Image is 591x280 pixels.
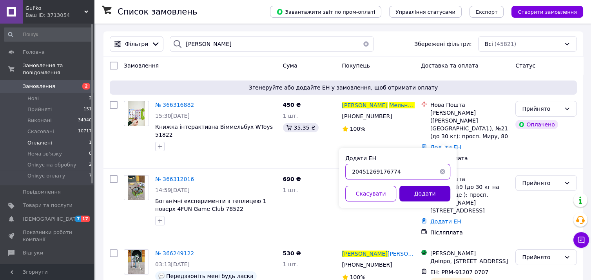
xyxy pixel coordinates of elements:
span: 17 [81,216,90,222]
span: Gul'ko [25,5,84,12]
a: Фото товару [124,101,149,126]
a: [PERSON_NAME][PERSON_NAME] [342,250,415,258]
div: [PHONE_NUMBER] [341,259,394,270]
span: 2 [89,161,92,168]
img: :speech_balloon: [158,273,165,279]
div: Прийнято [522,253,561,262]
span: Статус [515,62,535,69]
span: 1 шт. [283,113,298,119]
button: Додати [399,186,450,201]
span: 7 [89,172,92,179]
label: Додати ЕН [345,155,376,161]
a: Додати ЕН [430,218,461,225]
span: (45821) [495,41,516,47]
div: [PERSON_NAME] ([PERSON_NAME][GEOGRAPHIC_DATA].), №21 (до 30 кг): просп. Миру, 80 [430,109,509,140]
img: Фото товару [128,101,145,126]
div: Прийнято [522,104,561,113]
h1: Список замовлень [118,7,197,16]
span: Нові [27,95,39,102]
span: Створити замовлення [518,9,577,15]
span: Всі [485,40,493,48]
span: 15:30[DATE] [155,113,190,119]
span: Замовлення [23,83,55,90]
span: Відгуки [23,249,43,256]
span: 03:13[DATE] [155,261,190,267]
span: 530 ₴ [283,250,301,256]
span: 151 [83,106,92,113]
span: 34940 [78,117,92,124]
span: Доставка та оплата [421,62,479,69]
div: [PHONE_NUMBER] [341,111,394,122]
a: Додати ЕН [430,144,461,150]
div: Дніпро, №9 (до 30 кг на одне місце ): просп. [PERSON_NAME][STREET_ADDRESS] [430,183,509,214]
img: Фото товару [128,176,145,200]
span: 14:59[DATE] [155,187,190,193]
button: Чат з покупцем [573,232,589,248]
img: Фото товару [128,250,145,274]
span: Мельник [389,102,415,108]
div: 35.35 ₴ [283,123,319,132]
input: Пошук [4,27,92,42]
span: Cума [283,62,297,69]
span: [PERSON_NAME] [342,251,388,257]
a: Створити замовлення [504,8,583,15]
div: Нова Пошта [430,101,509,109]
span: [DEMOGRAPHIC_DATA] [23,216,81,223]
a: № 366316882 [155,102,194,108]
span: Збережені фільтри: [414,40,471,48]
span: 0 [89,150,92,157]
span: Очікує на обробку [27,161,76,168]
div: Післяплата [430,229,509,236]
div: Нова Пошта [430,175,509,183]
input: Пошук за номером замовлення, ПІБ покупця, номером телефону, Email, номером накладної [170,36,374,52]
span: 1 шт. [283,187,298,193]
span: [PERSON_NAME] [342,102,388,108]
span: Виконані [27,117,52,124]
a: № 366312016 [155,176,194,182]
span: 1 шт. [283,261,298,267]
span: Покупець [342,62,370,69]
span: 2 [89,95,92,102]
span: Управління статусами [395,9,455,15]
span: Показники роботи компанії [23,229,73,243]
a: Фото товару [124,249,149,275]
button: Завантажити звіт по пром-оплаті [270,6,381,18]
span: 2 [82,83,90,90]
span: Завантажити звіт по пром-оплаті [276,8,375,15]
span: Прийняті [27,106,52,113]
span: [PERSON_NAME] [388,251,433,257]
span: Скасовані [27,128,54,135]
span: 10717 [78,128,92,135]
span: Очікує оплату [27,172,65,179]
a: [PERSON_NAME]Мельник [342,101,415,109]
button: Скасувати [345,186,396,201]
button: Очистить [435,164,450,179]
span: Головна [23,49,45,56]
span: Згенеруйте або додайте ЕН у замовлення, щоб отримати оплату [113,84,574,92]
span: Товари та послуги [23,202,73,209]
span: Передзвоніть мені будь ласка [166,273,254,279]
span: Фільтри [125,40,148,48]
span: 1 [89,139,92,146]
button: Очистить [358,36,374,52]
a: Ботанічні експерименти з теплицею 1 поверх 4FUN Game Club 78522 [155,198,266,212]
span: Нема зв'язку [27,150,62,157]
span: Замовлення [124,62,159,69]
span: ЕН: PRM-91207 0707 [430,269,488,275]
span: 690 ₴ [283,176,301,182]
button: Експорт [470,6,504,18]
span: 7 [75,216,81,222]
div: Прийнято [522,179,561,187]
a: № 366249122 [155,250,194,256]
span: Замовлення та повідомлення [23,62,94,76]
a: Книжка інтерактивна Віммельбух WToys 51822 [155,124,273,138]
span: 450 ₴ [283,102,301,108]
button: Управління статусами [389,6,462,18]
div: Дніпро, [STREET_ADDRESS] [430,257,509,265]
div: Оплачено [515,120,558,129]
span: Покупці [23,263,44,270]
